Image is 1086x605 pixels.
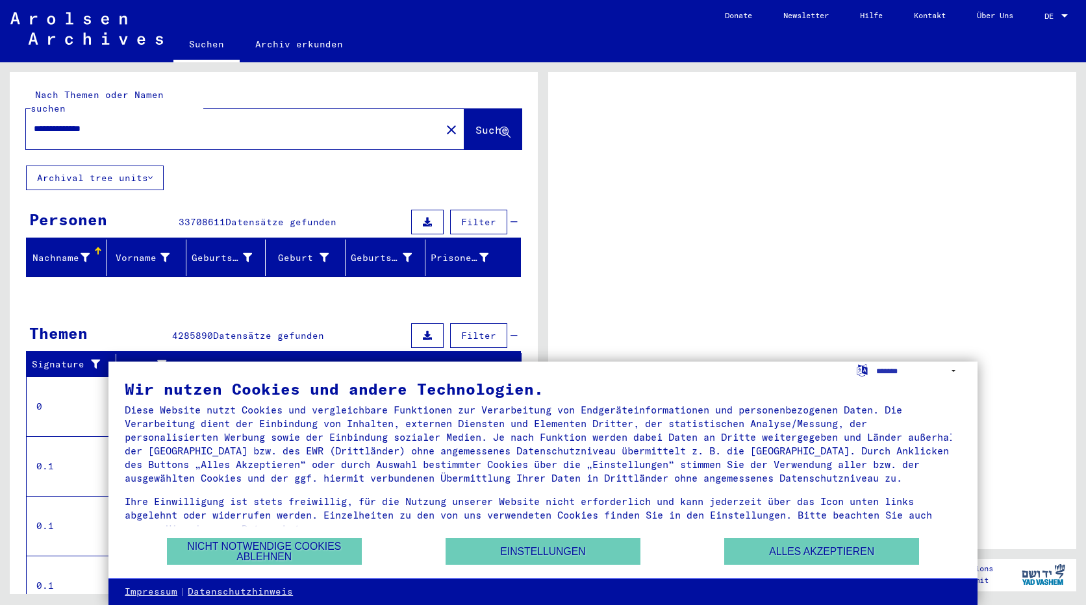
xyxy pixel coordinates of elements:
[271,251,329,265] div: Geburt‏
[27,496,116,556] td: 0.1
[431,251,488,265] div: Prisoner #
[855,364,869,376] label: Sprache auswählen
[32,247,106,268] div: Nachname
[461,216,496,228] span: Filter
[188,586,293,599] a: Datenschutzhinweis
[192,247,269,268] div: Geburtsname
[125,381,961,397] div: Wir nutzen Cookies und andere Technologien.
[444,122,459,138] mat-icon: close
[121,354,509,375] div: Titel
[172,330,213,341] span: 4285890
[27,436,116,496] td: 0.1
[27,240,107,276] mat-header-cell: Nachname
[112,251,170,265] div: Vorname
[31,89,164,114] mat-label: Nach Themen oder Namen suchen
[446,538,640,565] button: Einstellungen
[1019,558,1068,591] img: yv_logo.png
[351,247,428,268] div: Geburtsdatum
[431,247,505,268] div: Prisoner #
[1044,12,1059,21] span: DE
[32,354,119,375] div: Signature
[125,495,961,536] div: Ihre Einwilligung ist stets freiwillig, für die Nutzung unserer Website nicht erforderlich und ka...
[213,330,324,341] span: Datensätze gefunden
[240,29,359,60] a: Archiv erkunden
[125,403,961,485] div: Diese Website nutzt Cookies und vergleichbare Funktionen zur Verarbeitung von Endgeräteinformatio...
[32,251,90,265] div: Nachname
[450,210,507,234] button: Filter
[26,166,164,190] button: Archival tree units
[10,12,163,45] img: Arolsen_neg.svg
[425,240,520,276] mat-header-cell: Prisoner #
[225,216,336,228] span: Datensätze gefunden
[107,240,186,276] mat-header-cell: Vorname
[475,123,508,136] span: Suche
[167,538,362,565] button: Nicht notwendige Cookies ablehnen
[29,321,88,345] div: Themen
[192,251,253,265] div: Geburtsname
[724,538,919,565] button: Alles akzeptieren
[29,208,107,231] div: Personen
[179,216,225,228] span: 33708611
[438,116,464,142] button: Clear
[271,247,345,268] div: Geburt‏
[27,377,116,436] td: 0
[351,251,412,265] div: Geburtsdatum
[464,109,522,149] button: Suche
[112,247,186,268] div: Vorname
[450,323,507,348] button: Filter
[876,362,961,380] select: Sprache auswählen
[186,240,266,276] mat-header-cell: Geburtsname
[346,240,425,276] mat-header-cell: Geburtsdatum
[121,358,496,372] div: Titel
[461,330,496,341] span: Filter
[32,358,106,371] div: Signature
[173,29,240,62] a: Suchen
[266,240,346,276] mat-header-cell: Geburt‏
[125,586,177,599] a: Impressum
